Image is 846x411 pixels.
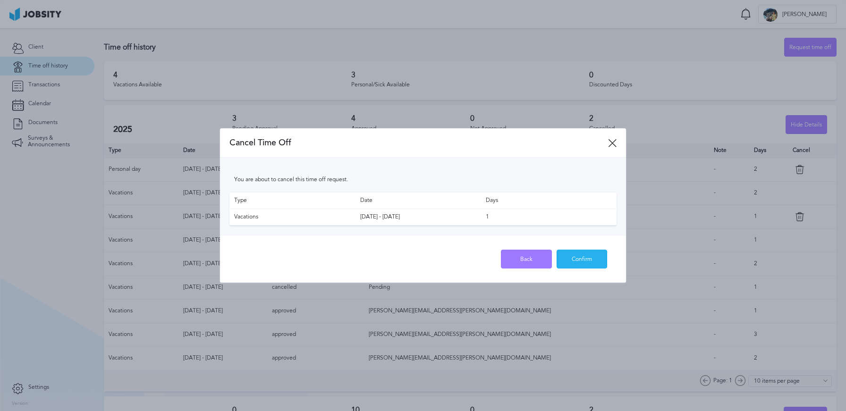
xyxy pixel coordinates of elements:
div: Confirm [557,250,607,269]
span: You are about to cancel this time off request. [234,176,348,183]
span: [DATE] - [DATE] [360,214,486,220]
span: Days [486,197,612,204]
div: Back [501,250,551,269]
button: Back [501,250,552,268]
span: 1 [486,214,612,220]
span: Cancel Time Off [229,138,291,148]
span: Type [234,197,360,204]
button: Confirm [557,250,608,268]
span: Date [360,197,486,204]
span: Vacations [234,214,360,220]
